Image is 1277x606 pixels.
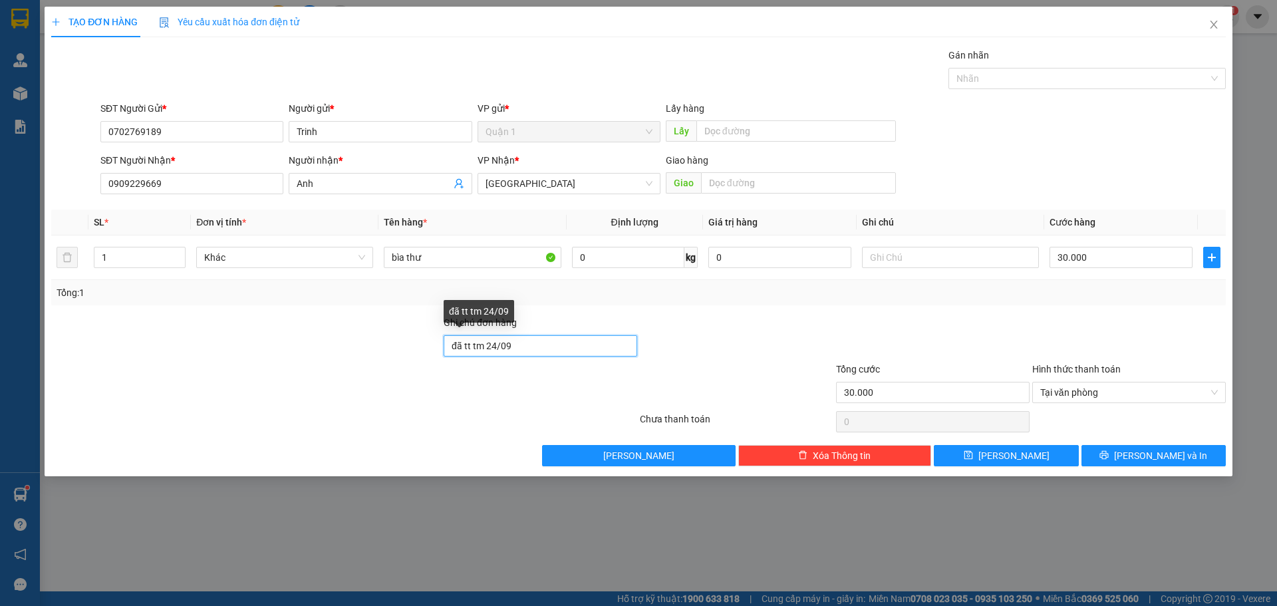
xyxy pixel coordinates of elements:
[289,153,472,168] div: Người nhận
[204,247,365,267] span: Khác
[978,448,1050,463] span: [PERSON_NAME]
[1114,448,1207,463] span: [PERSON_NAME] và In
[1204,252,1220,263] span: plus
[7,57,92,100] li: [PERSON_NAME][GEOGRAPHIC_DATA]
[696,120,896,142] input: Dọc đường
[1081,445,1226,466] button: printer[PERSON_NAME] và In
[1050,217,1095,227] span: Cước hàng
[1203,247,1220,268] button: plus
[100,153,283,168] div: SĐT Người Nhận
[478,101,660,116] div: VP gửi
[611,217,658,227] span: Định lượng
[57,285,493,300] div: Tổng: 1
[603,448,674,463] span: [PERSON_NAME]
[444,300,514,323] div: đã tt tm 24/09
[862,247,1039,268] input: Ghi Chú
[738,445,932,466] button: deleteXóa Thông tin
[542,445,736,466] button: [PERSON_NAME]
[51,17,138,27] span: TẠO ĐƠN HÀNG
[666,120,696,142] span: Lấy
[701,172,896,194] input: Dọc đường
[478,155,515,166] span: VP Nhận
[384,247,561,268] input: VD: Bàn, Ghế
[444,335,637,357] input: Ghi chú đơn hàng
[798,450,807,461] span: delete
[638,412,835,435] div: Chưa thanh toán
[92,57,177,100] li: VP [GEOGRAPHIC_DATA]
[159,17,299,27] span: Yêu cầu xuất hóa đơn điện tử
[7,7,53,53] img: logo.jpg
[684,247,698,268] span: kg
[1040,382,1218,402] span: Tại văn phòng
[836,364,880,375] span: Tổng cước
[289,101,472,116] div: Người gửi
[486,122,652,142] span: Quận 1
[964,450,973,461] span: save
[486,174,652,194] span: Nha Trang
[666,103,704,114] span: Lấy hàng
[454,178,464,189] span: user-add
[857,210,1044,235] th: Ghi chú
[708,217,758,227] span: Giá trị hàng
[708,247,851,268] input: 0
[51,17,61,27] span: plus
[1208,19,1219,30] span: close
[1032,364,1121,375] label: Hình thức thanh toán
[948,50,989,61] label: Gán nhãn
[7,7,193,32] li: Bình Minh Tải
[813,448,871,463] span: Xóa Thông tin
[1099,450,1109,461] span: printer
[666,172,701,194] span: Giao
[934,445,1078,466] button: save[PERSON_NAME]
[384,217,427,227] span: Tên hàng
[159,17,170,28] img: icon
[94,217,104,227] span: SL
[666,155,708,166] span: Giao hàng
[100,101,283,116] div: SĐT Người Gửi
[57,247,78,268] button: delete
[196,217,246,227] span: Đơn vị tính
[1195,7,1232,44] button: Close
[444,317,517,328] label: Ghi chú đơn hàng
